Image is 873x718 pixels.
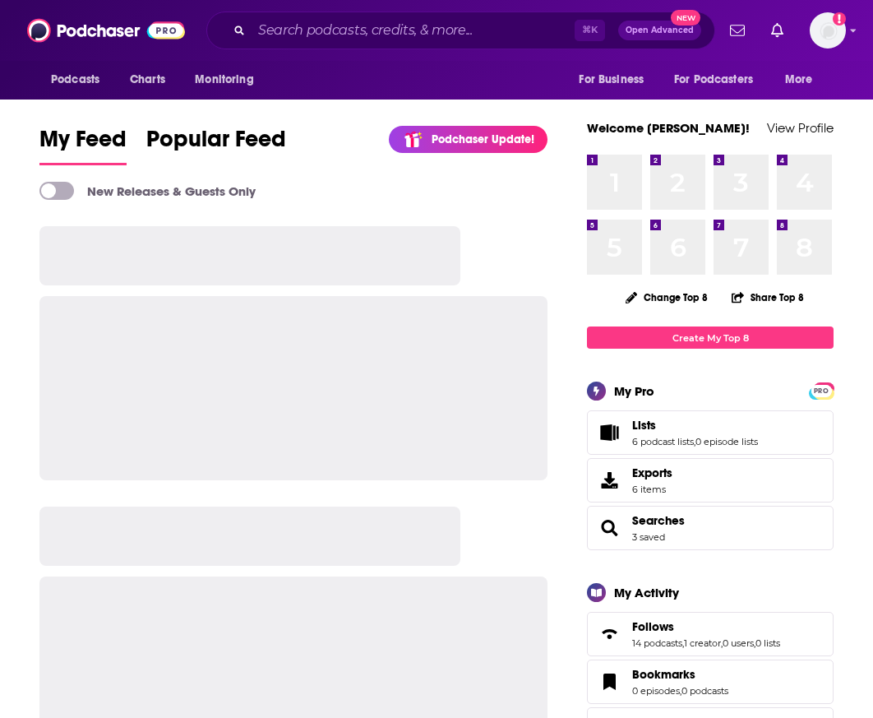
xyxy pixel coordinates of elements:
[587,458,834,503] a: Exports
[833,12,846,25] svg: Add a profile image
[785,68,813,91] span: More
[567,64,664,95] button: open menu
[721,637,723,649] span: ,
[674,68,753,91] span: For Podcasters
[810,12,846,49] img: User Profile
[754,637,755,649] span: ,
[593,469,626,492] span: Exports
[663,64,777,95] button: open menu
[671,10,700,25] span: New
[587,660,834,704] span: Bookmarks
[684,637,721,649] a: 1 creator
[810,12,846,49] button: Show profile menu
[811,385,831,397] span: PRO
[632,436,694,447] a: 6 podcast lists
[579,68,644,91] span: For Business
[694,436,695,447] span: ,
[632,466,672,480] span: Exports
[632,667,695,682] span: Bookmarks
[593,421,626,444] a: Lists
[632,418,656,433] span: Lists
[767,120,834,136] a: View Profile
[632,418,758,433] a: Lists
[130,68,165,91] span: Charts
[723,16,751,44] a: Show notifications dropdown
[616,287,718,308] button: Change Top 8
[183,64,275,95] button: open menu
[587,327,834,349] a: Create My Top 8
[39,125,127,163] span: My Feed
[614,585,679,600] div: My Activity
[432,132,534,146] p: Podchaser Update!
[731,281,805,313] button: Share Top 8
[593,670,626,693] a: Bookmarks
[632,619,780,634] a: Follows
[39,125,127,165] a: My Feed
[206,12,715,49] div: Search podcasts, credits, & more...
[593,516,626,540] a: Searches
[626,26,694,35] span: Open Advanced
[632,637,682,649] a: 14 podcasts
[587,120,750,136] a: Welcome [PERSON_NAME]!
[632,667,728,682] a: Bookmarks
[618,21,701,40] button: Open AdvancedNew
[632,685,680,697] a: 0 episodes
[39,64,121,95] button: open menu
[632,531,665,543] a: 3 saved
[723,637,754,649] a: 0 users
[146,125,286,165] a: Popular Feed
[755,637,780,649] a: 0 lists
[27,15,185,46] img: Podchaser - Follow, Share and Rate Podcasts
[119,64,175,95] a: Charts
[695,436,758,447] a: 0 episode lists
[632,513,685,528] a: Searches
[764,16,790,44] a: Show notifications dropdown
[632,619,674,634] span: Follows
[51,68,99,91] span: Podcasts
[774,64,834,95] button: open menu
[593,623,626,646] a: Follows
[682,637,684,649] span: ,
[39,182,256,200] a: New Releases & Guests Only
[575,20,605,41] span: ⌘ K
[252,17,575,44] input: Search podcasts, credits, & more...
[681,685,728,697] a: 0 podcasts
[146,125,286,163] span: Popular Feed
[587,410,834,455] span: Lists
[811,384,831,396] a: PRO
[632,484,672,495] span: 6 items
[810,12,846,49] span: Logged in as paige.thornton
[614,383,654,399] div: My Pro
[587,612,834,656] span: Follows
[195,68,253,91] span: Monitoring
[680,685,681,697] span: ,
[587,506,834,550] span: Searches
